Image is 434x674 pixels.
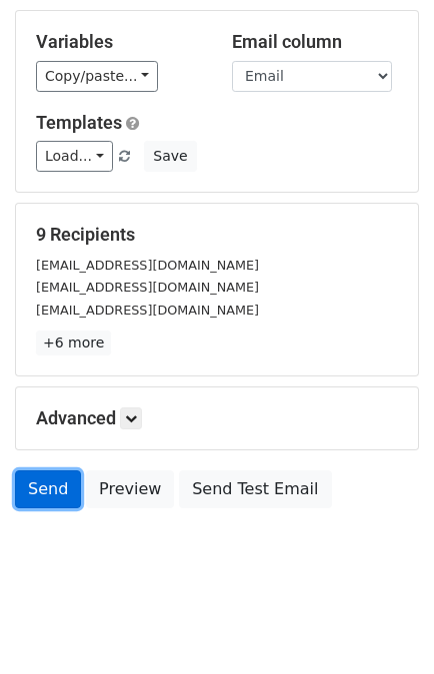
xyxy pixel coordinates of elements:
h5: Advanced [36,407,398,429]
a: Preview [86,470,174,508]
small: [EMAIL_ADDRESS][DOMAIN_NAME] [36,303,259,318]
a: Send Test Email [179,470,331,508]
iframe: Chat Widget [334,578,434,674]
button: Save [144,141,196,172]
h5: Variables [36,31,202,53]
h5: 9 Recipients [36,224,398,246]
small: [EMAIL_ADDRESS][DOMAIN_NAME] [36,258,259,273]
h5: Email column [232,31,398,53]
a: Templates [36,112,122,133]
small: [EMAIL_ADDRESS][DOMAIN_NAME] [36,280,259,295]
a: +6 more [36,331,111,355]
a: Load... [36,141,113,172]
a: Send [15,470,81,508]
a: Copy/paste... [36,61,158,92]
